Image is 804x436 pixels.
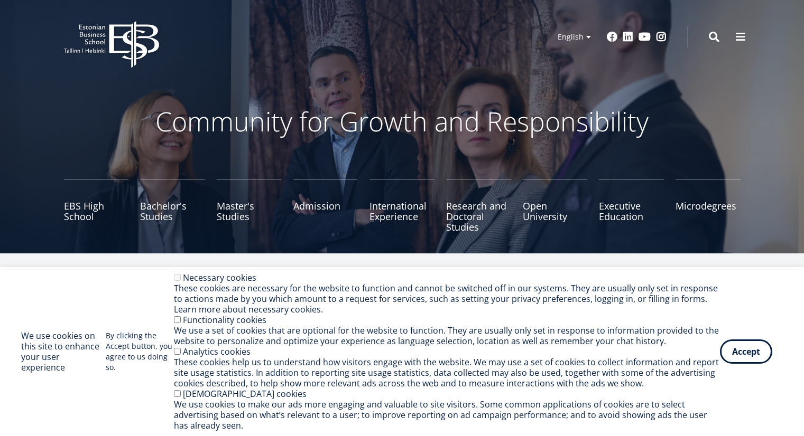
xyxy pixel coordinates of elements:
a: Open University [523,179,588,232]
a: Admission [293,179,358,232]
button: Accept [720,339,772,364]
p: By clicking the Accept button, you agree to us doing so. [106,330,174,373]
p: Community for Growth and Responsibility [122,106,682,137]
a: Microdegrees [676,179,741,232]
a: Executive Education [599,179,664,232]
h2: We use cookies on this site to enhance your user experience [21,330,106,373]
a: Research and Doctoral Studies [446,179,511,232]
a: Bachelor's Studies [140,179,205,232]
label: Necessary cookies [183,272,256,283]
label: Functionality cookies [183,314,266,326]
a: Instagram [656,32,667,42]
label: [DEMOGRAPHIC_DATA] cookies [183,388,307,400]
div: We use cookies to make our ads more engaging and valuable to site visitors. Some common applicati... [174,399,720,431]
a: International Experience [369,179,435,232]
div: We use a set of cookies that are optional for the website to function. They are usually only set ... [174,325,720,346]
label: Analytics cookies [183,346,251,357]
a: EBS High School [64,179,129,232]
div: These cookies help us to understand how visitors engage with the website. We may use a set of coo... [174,357,720,388]
a: Linkedin [623,32,633,42]
a: Youtube [639,32,651,42]
a: Master's Studies [217,179,282,232]
a: Facebook [607,32,617,42]
div: These cookies are necessary for the website to function and cannot be switched off in our systems... [174,283,720,315]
